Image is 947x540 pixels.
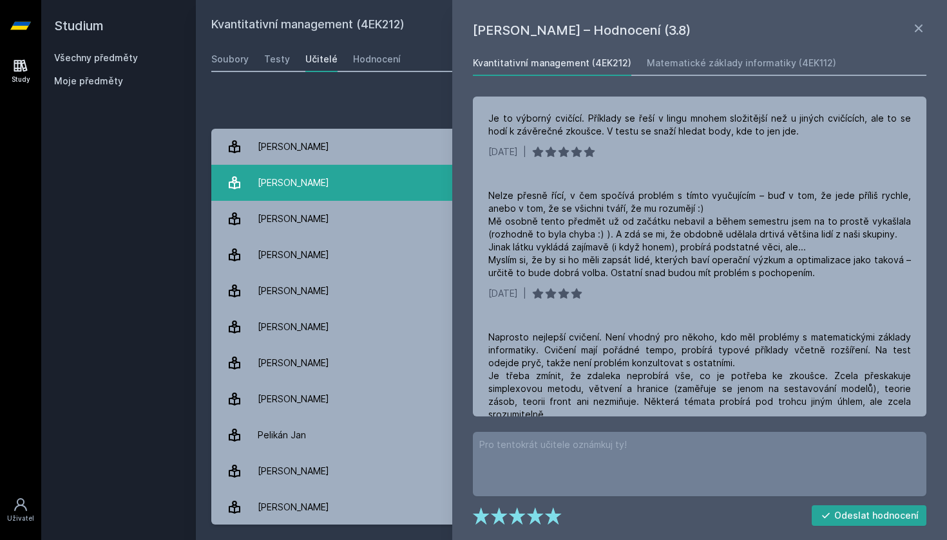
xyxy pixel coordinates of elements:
div: [PERSON_NAME] [258,134,329,160]
div: [PERSON_NAME] [258,278,329,304]
span: Moje předměty [54,75,123,88]
div: Soubory [211,53,249,66]
a: Všechny předměty [54,52,138,63]
div: [PERSON_NAME] [258,350,329,376]
div: [PERSON_NAME] [258,458,329,484]
a: [PERSON_NAME] [211,129,932,165]
div: Je to výborný cvičící. Příklady se řeší v lingu mnohem složitější než u jiných cvičících, ale to ... [488,112,911,138]
a: [PERSON_NAME] 1 hodnocení 5.0 [211,453,932,489]
div: [DATE] [488,287,518,300]
a: Study [3,51,39,91]
a: [PERSON_NAME] 8 hodnocení 3.8 [211,273,932,309]
div: [PERSON_NAME] [258,206,329,232]
div: [PERSON_NAME] [258,386,329,412]
a: Pelikán Jan 8 hodnocení 4.1 [211,417,932,453]
a: [PERSON_NAME] 1 hodnocení 4.0 [211,381,932,417]
div: | [523,287,526,300]
div: Testy [264,53,290,66]
a: [PERSON_NAME] 1 hodnocení 4.0 [211,309,932,345]
button: Odeslat hodnocení [812,505,927,526]
a: Uživatel [3,490,39,530]
h2: Kvantitativní management (4EK212) [211,15,787,36]
div: Naprosto nejlepší cvičení. Není vhodný pro někoho, kdo měl problémy s matematickými základy infor... [488,331,911,421]
div: Učitelé [305,53,338,66]
a: [PERSON_NAME] 1 hodnocení 4.0 [211,345,932,381]
a: [PERSON_NAME] 2 hodnocení 5.0 [211,489,932,525]
a: Testy [264,46,290,72]
a: [PERSON_NAME] 1 hodnocení 5.0 [211,237,932,273]
a: Soubory [211,46,249,72]
div: [PERSON_NAME] [258,242,329,268]
div: | [523,145,526,158]
div: Uživatel [7,514,34,523]
a: Hodnocení [353,46,401,72]
div: Pelikán Jan [258,422,306,448]
div: [PERSON_NAME] [258,170,329,196]
a: [PERSON_NAME] 1 hodnocení 4.0 [211,201,932,237]
div: [DATE] [488,145,518,158]
a: [PERSON_NAME] 5 hodnocení 3.8 [211,165,932,201]
div: Nelze přesně řící, v čem spočívá problém s tímto vyučujícím – buď v tom, že jede příliš rychle, a... [488,189,911,279]
div: Study [12,75,30,84]
a: Učitelé [305,46,338,72]
div: [PERSON_NAME] [258,494,329,520]
div: Hodnocení [353,53,401,66]
div: [PERSON_NAME] [258,314,329,340]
